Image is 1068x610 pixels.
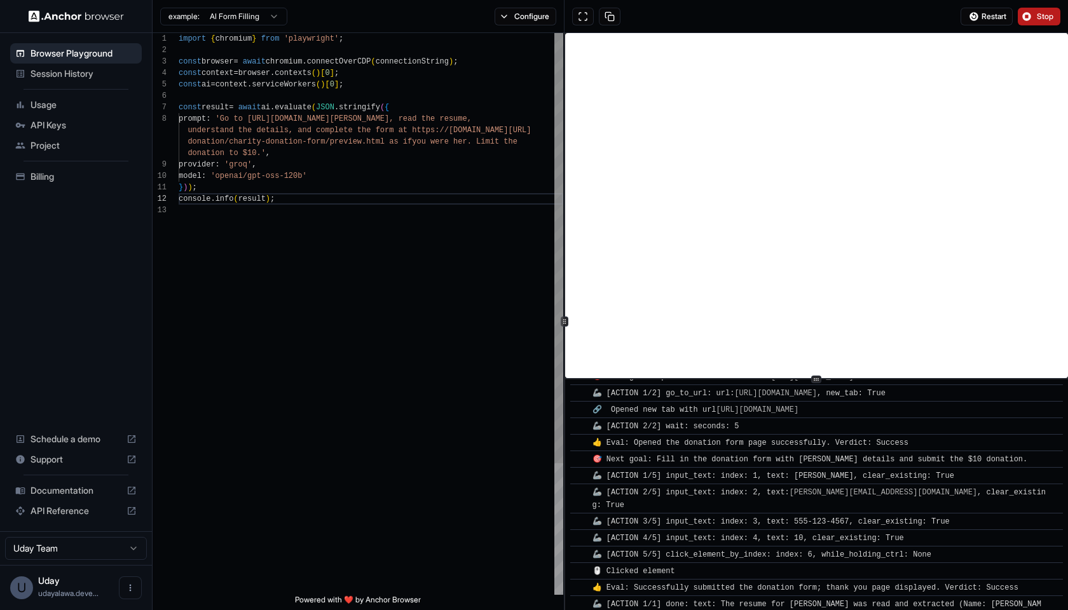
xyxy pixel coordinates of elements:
[31,67,137,80] span: Session History
[243,57,266,66] span: await
[453,57,458,66] span: ;
[261,103,270,112] span: ai
[334,69,339,78] span: ;
[153,44,167,56] div: 2
[295,595,421,610] span: Powered with ❤️ by Anchor Browser
[10,135,142,156] div: Project
[10,501,142,521] div: API Reference
[449,57,453,66] span: )
[31,119,137,132] span: API Keys
[416,126,531,135] span: ttps://[DOMAIN_NAME][URL]
[270,103,275,112] span: .
[216,194,234,203] span: info
[179,69,202,78] span: const
[592,438,908,447] span: 👍 Eval: Opened the donation form page successfully. Verdict: Success
[270,194,275,203] span: ;
[592,517,950,526] span: 🦾 [ACTION 3/5] input_text: index: 3, text: 555-123-4567, clear_existing: True
[407,114,472,123] span: ad the resume,
[252,80,316,89] span: serviceWorkers
[577,581,583,594] span: ​
[592,583,1018,592] span: 👍 Eval: Successfully submitted the donation form; thank you page displayed. Verdict: Success
[179,183,183,192] span: }
[183,183,188,192] span: )
[31,170,137,183] span: Billing
[592,471,955,480] span: 🦾 [ACTION 1/5] input_text: index: 1, text: [PERSON_NAME], clear_existing: True
[10,166,142,187] div: Billing
[153,193,167,205] div: 12
[252,160,256,169] span: ,
[339,103,380,112] span: stringify
[592,488,1046,510] span: 🦾 [ACTION 2/5] input_text: index: 2, text: , clear_existing: True
[592,405,804,414] span: 🔗 Opened new tab with url
[577,453,583,466] span: ​
[1018,8,1060,25] button: Stop
[320,69,325,78] span: [
[31,139,137,152] span: Project
[179,57,202,66] span: const
[577,420,583,433] span: ​
[961,8,1013,25] button: Restart
[153,205,167,216] div: 13
[229,103,233,112] span: =
[10,576,33,599] div: U
[216,114,407,123] span: 'Go to [URL][DOMAIN_NAME][PERSON_NAME], re
[577,437,583,449] span: ​
[153,170,167,182] div: 10
[247,80,252,89] span: .
[275,69,311,78] span: contexts
[179,194,210,203] span: console
[31,505,121,517] span: API Reference
[10,429,142,449] div: Schedule a demo
[188,149,265,158] span: donation to $10.'
[284,34,339,43] span: 'playwright'
[275,103,311,112] span: evaluate
[380,103,385,112] span: (
[233,57,238,66] span: =
[188,126,416,135] span: understand the details, and complete the form at h
[10,64,142,84] div: Session History
[261,34,280,43] span: from
[316,69,320,78] span: )
[153,113,167,125] div: 8
[330,69,334,78] span: ]
[302,57,306,66] span: .
[153,159,167,170] div: 9
[179,114,206,123] span: prompt
[577,470,583,482] span: ​
[734,389,817,398] a: [URL][DOMAIN_NAME]
[10,43,142,64] div: Browser Playground
[238,69,270,78] span: browser
[179,160,216,169] span: provider
[29,10,124,22] img: Anchor Logo
[119,576,142,599] button: Open menu
[10,480,142,501] div: Documentation
[238,194,266,203] span: result
[188,137,412,146] span: donation/charity-donation-form/preview.html as if
[592,550,931,559] span: 🦾 [ACTION 5/5] click_element_by_index: index: 6, while_holding_ctrl: None
[153,67,167,79] div: 4
[153,90,167,102] div: 6
[10,449,142,470] div: Support
[270,69,275,78] span: .
[790,488,977,497] a: [PERSON_NAME][EMAIL_ADDRESS][DOMAIN_NAME]
[153,33,167,44] div: 1
[376,57,449,66] span: connectionString
[592,455,1028,464] span: 🎯 Next goal: Fill in the donation form with [PERSON_NAME] details and submit the $10 donation.
[31,453,121,466] span: Support
[334,103,339,112] span: .
[210,194,215,203] span: .
[31,484,121,497] span: Documentation
[316,80,320,89] span: (
[371,57,376,66] span: (
[339,80,343,89] span: ;
[179,34,206,43] span: import
[210,34,215,43] span: {
[10,95,142,115] div: Usage
[153,182,167,193] div: 11
[202,80,210,89] span: ai
[577,486,583,499] span: ​
[153,56,167,67] div: 3
[210,80,215,89] span: =
[592,389,886,398] span: 🦾 [ACTION 1/2] go_to_url: url: , new_tab: True
[577,387,583,400] span: ​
